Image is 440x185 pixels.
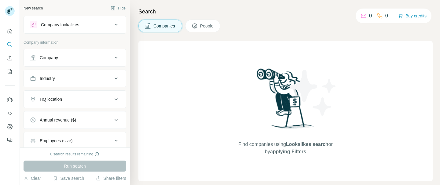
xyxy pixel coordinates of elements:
span: Companies [153,23,176,29]
button: Quick start [5,26,15,37]
span: Find companies using or by [237,141,334,155]
button: Company lookalikes [24,17,126,32]
div: HQ location [40,96,62,102]
p: 0 [369,12,372,20]
button: HQ location [24,92,126,107]
button: Hide [106,4,130,13]
button: Feedback [5,135,15,146]
button: Share filters [96,175,126,181]
button: Employees (size) [24,133,126,148]
button: Save search [53,175,84,181]
button: Use Surfe API [5,108,15,119]
button: Use Surfe on LinkedIn [5,94,15,105]
p: Company information [24,40,126,45]
span: applying Filters [270,149,306,154]
button: My lists [5,66,15,77]
div: Employees (size) [40,138,72,144]
button: Dashboard [5,121,15,132]
span: People [200,23,214,29]
span: Lookalikes search [286,142,328,147]
h4: Search [138,7,433,16]
img: Surfe Illustration - Woman searching with binoculars [254,67,317,135]
button: Buy credits [398,12,427,20]
div: Company lookalikes [41,22,79,28]
button: Industry [24,71,126,86]
div: Company [40,55,58,61]
div: Industry [40,75,55,82]
button: Company [24,50,126,65]
div: 0 search results remaining [50,151,100,157]
button: Enrich CSV [5,53,15,63]
button: Annual revenue ($) [24,113,126,127]
div: Annual revenue ($) [40,117,76,123]
button: Search [5,39,15,50]
p: 0 [385,12,388,20]
button: Clear [24,175,41,181]
div: New search [24,5,43,11]
img: Surfe Illustration - Stars [286,65,341,120]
